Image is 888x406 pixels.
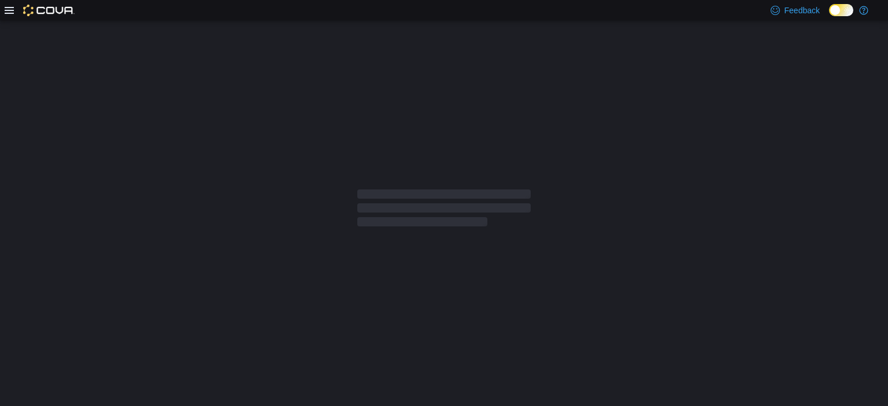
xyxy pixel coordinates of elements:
span: Loading [357,192,531,229]
input: Dark Mode [829,4,853,16]
img: Cova [23,5,75,16]
span: Feedback [785,5,820,16]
